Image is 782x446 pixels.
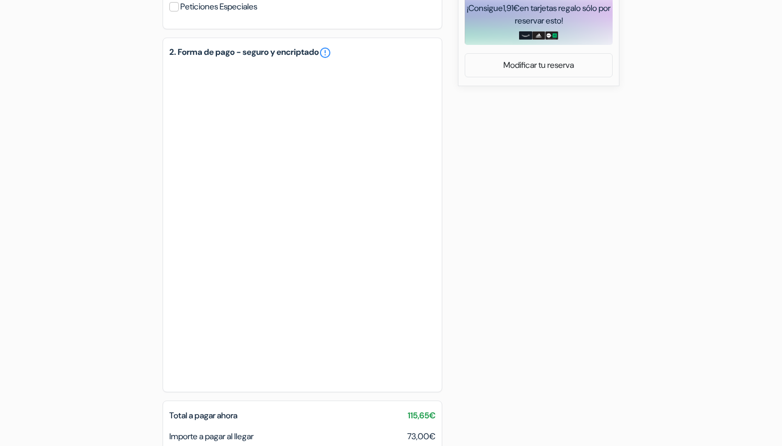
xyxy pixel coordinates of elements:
[532,31,545,40] img: adidas-card.png
[545,31,558,40] img: uber-uber-eats-card.png
[319,46,331,59] a: error_outline
[465,55,612,75] a: Modificar tu reserva
[169,431,254,442] span: Importe a pagar al llegar
[503,3,520,14] span: 1,91€
[465,2,613,27] div: ¡Consigue en tarjetas regalo sólo por reservar esto!
[169,410,237,421] span: Total a pagar ahora
[167,61,438,385] iframe: Campo de entrada seguro para el pago
[169,46,435,59] h5: 2. Forma de pago - seguro y encriptado
[407,430,435,443] span: 73,00€
[408,409,435,422] span: 115,65€
[519,31,532,40] img: amazon-card-no-text.png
